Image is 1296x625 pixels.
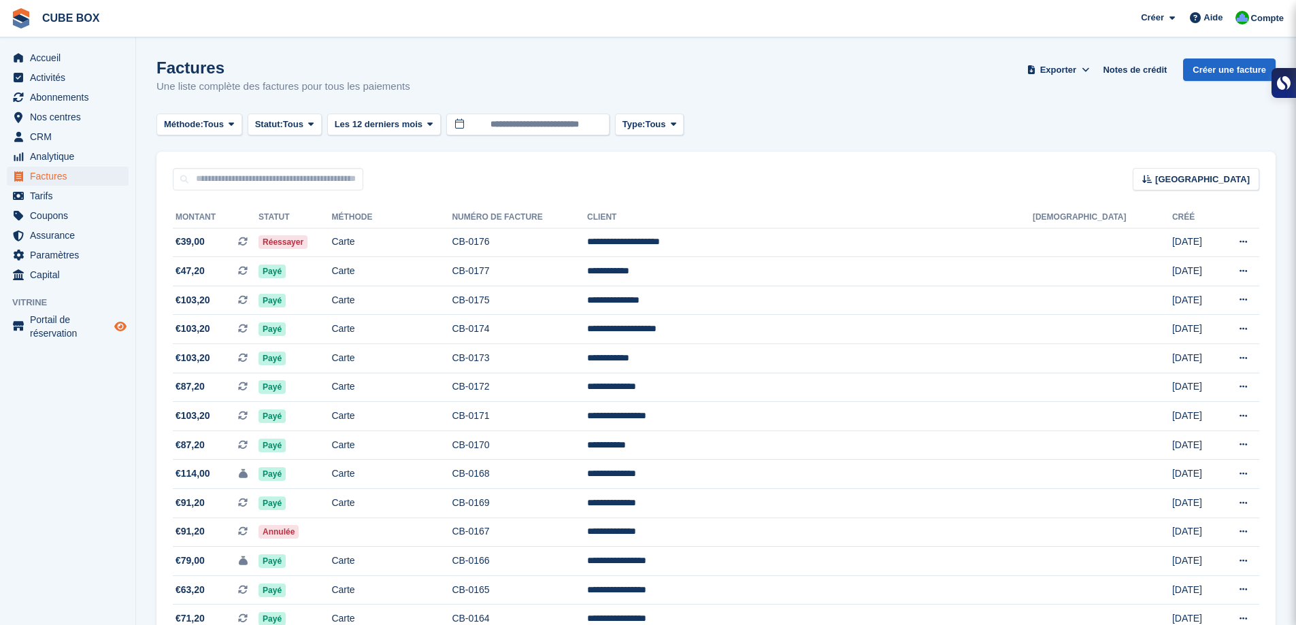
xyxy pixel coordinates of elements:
span: Abonnements [30,88,112,107]
span: Tous [645,118,665,131]
td: [DATE] [1172,257,1217,286]
td: [DATE] [1172,575,1217,605]
span: [GEOGRAPHIC_DATA] [1155,173,1250,186]
td: Carte [331,228,452,257]
td: CB-0168 [452,460,587,489]
a: menu [7,88,129,107]
button: Méthode: Tous [156,114,242,136]
span: Capital [30,265,112,284]
a: menu [7,246,129,265]
td: CB-0166 [452,547,587,576]
span: Type: [622,118,646,131]
a: menu [7,265,129,284]
a: Notes de crédit [1097,58,1172,81]
td: CB-0170 [452,430,587,460]
th: Montant [173,207,259,229]
span: Analytique [30,147,112,166]
td: [DATE] [1172,489,1217,518]
span: €103,20 [176,351,210,365]
span: €91,20 [176,496,205,510]
span: €103,20 [176,409,210,423]
th: Numéro de facture [452,207,587,229]
span: Aide [1203,11,1223,24]
td: CB-0174 [452,315,587,344]
span: Annulée [259,525,299,539]
span: Payé [259,294,286,307]
a: Créer une facture [1183,58,1276,81]
span: Payé [259,352,286,365]
span: Paramètres [30,246,112,265]
a: menu [7,206,129,225]
a: menu [7,48,129,67]
h1: Factures [156,58,410,77]
a: menu [7,313,129,340]
a: menu [7,147,129,166]
td: [DATE] [1172,547,1217,576]
td: Carte [331,344,452,373]
span: CRM [30,127,112,146]
span: Réessayer [259,235,308,249]
button: Exporter [1024,58,1092,81]
td: [DATE] [1172,228,1217,257]
td: CB-0177 [452,257,587,286]
td: Carte [331,430,452,460]
span: Compte [1251,12,1284,25]
a: menu [7,127,129,146]
span: Méthode: [164,118,203,131]
td: CB-0165 [452,575,587,605]
span: Statut: [255,118,283,131]
p: Une liste complète des factures pour tous les paiements [156,79,410,95]
td: CB-0171 [452,402,587,431]
th: Méthode [331,207,452,229]
th: Client [587,207,1033,229]
td: [DATE] [1172,373,1217,402]
span: Payé [259,439,286,452]
td: Carte [331,257,452,286]
span: Exporter [1040,63,1076,77]
button: Type: Tous [615,114,684,136]
td: CB-0169 [452,489,587,518]
span: Tous [203,118,224,131]
span: Payé [259,467,286,481]
span: Coupons [30,206,112,225]
span: €39,00 [176,235,205,249]
span: Payé [259,380,286,394]
td: Carte [331,547,452,576]
span: Tarifs [30,186,112,205]
a: menu [7,68,129,87]
span: €47,20 [176,264,205,278]
a: menu [7,186,129,205]
span: Payé [259,409,286,423]
th: [DEMOGRAPHIC_DATA] [1033,207,1172,229]
span: €79,00 [176,554,205,568]
td: Carte [331,460,452,489]
span: €91,20 [176,524,205,539]
span: Tous [283,118,303,131]
td: [DATE] [1172,402,1217,431]
button: Les 12 derniers mois [327,114,441,136]
span: Accueil [30,48,112,67]
th: Statut [259,207,331,229]
a: Boutique d'aperçu [112,318,129,335]
a: menu [7,226,129,245]
td: [DATE] [1172,286,1217,315]
img: stora-icon-8386f47178a22dfd0bd8f6a31ec36ba5ce8667c1dd55bd0f319d3a0aa187defe.svg [11,8,31,29]
span: Payé [259,496,286,510]
span: Payé [259,554,286,568]
span: Portail de réservation [30,313,112,340]
td: CB-0167 [452,518,587,547]
td: [DATE] [1172,518,1217,547]
td: Carte [331,402,452,431]
td: Carte [331,575,452,605]
span: €87,20 [176,438,205,452]
a: CUBE BOX [37,7,105,29]
th: Créé [1172,207,1217,229]
td: Carte [331,489,452,518]
span: Payé [259,584,286,597]
td: [DATE] [1172,344,1217,373]
td: [DATE] [1172,430,1217,460]
td: CB-0175 [452,286,587,315]
img: Cube Box [1235,11,1249,24]
span: Payé [259,322,286,336]
a: menu [7,107,129,126]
